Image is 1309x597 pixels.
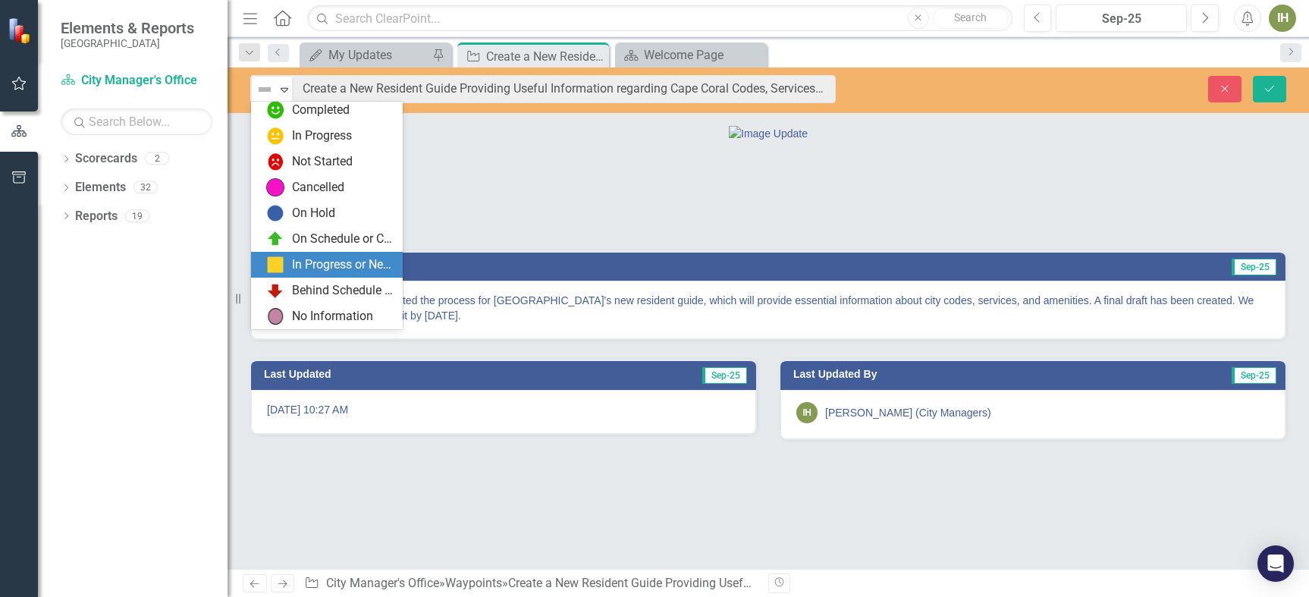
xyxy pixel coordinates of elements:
[266,256,284,274] img: In Progress or Needs Work
[125,209,149,222] div: 19
[702,367,747,384] span: Sep-25
[1257,545,1294,582] div: Open Intercom Messenger
[303,46,428,64] a: My Updates
[145,152,169,165] div: 2
[292,179,344,196] div: Cancelled
[292,127,352,145] div: In Progress
[1056,5,1187,32] button: Sep-25
[793,369,1106,380] h3: Last Updated By
[75,179,126,196] a: Elements
[326,576,439,590] a: City Manager's Office
[267,293,1270,323] p: Our team has almost completed the process for [GEOGRAPHIC_DATA]'s new resident guide, which will ...
[1232,367,1276,384] span: Sep-25
[266,281,284,300] img: Behind Schedule or Not Started
[75,150,137,168] a: Scorecards
[328,46,428,64] div: My Updates
[266,307,284,325] img: No Information
[1232,259,1276,275] span: Sep-25
[292,256,394,274] div: In Progress or Needs Work
[7,17,34,44] img: ClearPoint Strategy
[75,208,118,225] a: Reports
[933,8,1009,29] button: Search
[293,75,836,103] input: This field is required
[445,576,502,590] a: Waypoints
[266,204,284,222] img: On Hold
[729,126,808,141] img: Image Update
[292,205,335,222] div: On Hold
[61,108,212,135] input: Search Below...
[796,402,818,423] div: IH
[133,181,158,194] div: 32
[264,369,551,380] h3: Last Updated
[266,127,284,145] img: In Progress
[508,576,1103,590] div: Create a New Resident Guide Providing Useful Information regarding Cape Coral Codes, Services, an...
[264,260,756,272] h3: Analysis
[292,308,373,325] div: No Information
[486,47,605,66] div: Create a New Resident Guide Providing Useful Information regarding Cape Coral Codes, Services, an...
[1061,10,1182,28] div: Sep-25
[61,37,194,49] small: [GEOGRAPHIC_DATA]
[292,282,394,300] div: Behind Schedule or Not Started
[307,5,1012,32] input: Search ClearPoint...
[619,46,763,64] a: Welcome Page
[266,230,284,248] img: On Schedule or Complete
[954,11,987,24] span: Search
[304,575,757,592] div: » »
[266,178,284,196] img: Cancelled
[266,101,284,119] img: Completed
[256,80,274,99] img: Not Defined
[292,231,394,248] div: On Schedule or Complete
[644,46,763,64] div: Welcome Page
[825,405,991,420] div: [PERSON_NAME] (City Managers)
[251,390,756,434] div: [DATE] 10:27 AM
[1269,5,1296,32] button: IH
[61,72,212,90] a: City Manager's Office
[266,152,284,171] img: Not Started
[292,153,353,171] div: Not Started
[61,19,194,37] span: Elements & Reports
[292,102,350,119] div: Completed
